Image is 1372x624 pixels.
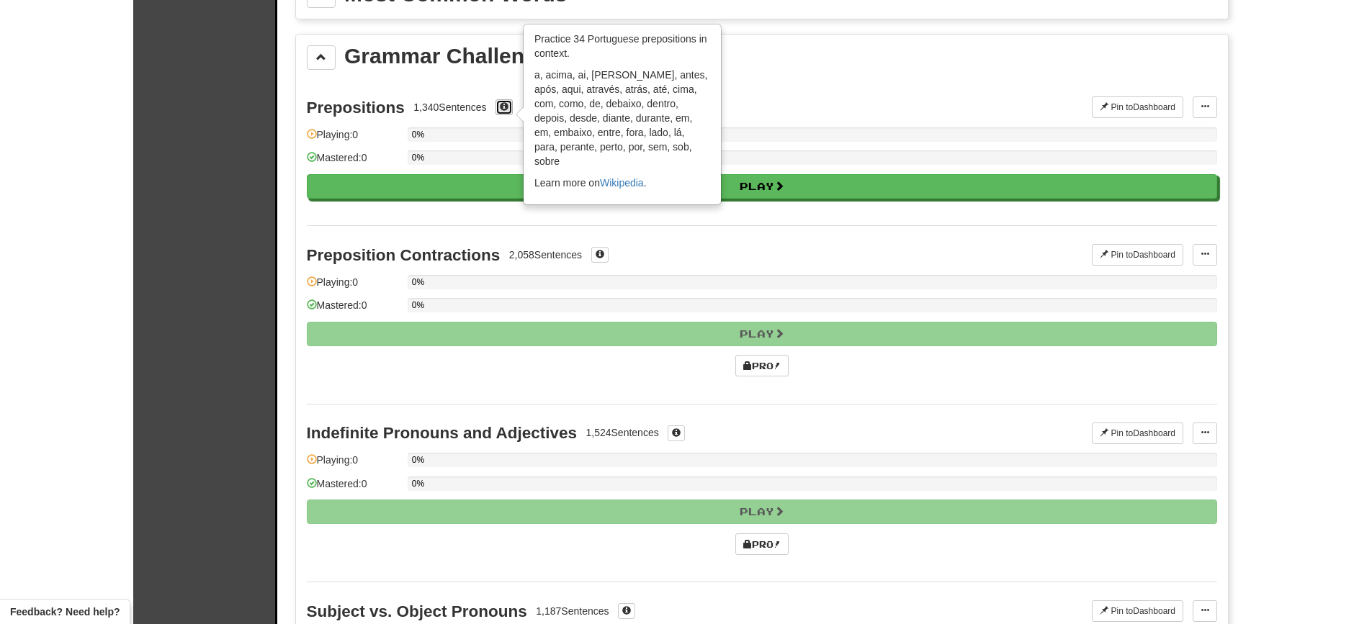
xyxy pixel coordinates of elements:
[536,604,609,618] div: 1,187 Sentences
[534,32,710,60] p: Practice 34 Portuguese prepositions in context.
[344,45,562,67] div: Grammar Challenges
[307,476,400,500] div: Mastered: 0
[307,322,1217,346] button: Play
[1092,600,1183,622] button: Pin toDashboard
[534,68,710,168] p: a, acima, ai, [PERSON_NAME], antes, após, aqui, através, atrás, até, cima, com, como, de, debaixo...
[307,174,1217,199] button: Play
[307,298,400,322] div: Mastered: 0
[1092,422,1183,444] button: Pin toDashboard
[307,127,400,151] div: Playing: 0
[307,453,400,476] div: Playing: 0
[307,99,405,117] div: Prepositions
[735,533,789,555] a: Pro!
[307,424,577,442] div: Indefinite Pronouns and Adjectives
[307,275,400,299] div: Playing: 0
[509,248,582,262] div: 2,058 Sentences
[307,602,527,620] div: Subject vs. Object Pronouns
[534,176,710,190] p: Learn more on .
[600,177,644,189] a: Wikipedia
[1092,96,1183,118] button: Pin toDashboard
[413,100,486,114] div: 1,340 Sentences
[1092,244,1183,266] button: Pin toDashboard
[307,150,400,174] div: Mastered: 0
[735,355,789,376] a: Pro!
[10,605,120,619] span: Open feedback widget
[307,246,501,264] div: Preposition Contractions
[307,499,1217,524] button: Play
[586,425,658,440] div: 1,524 Sentences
